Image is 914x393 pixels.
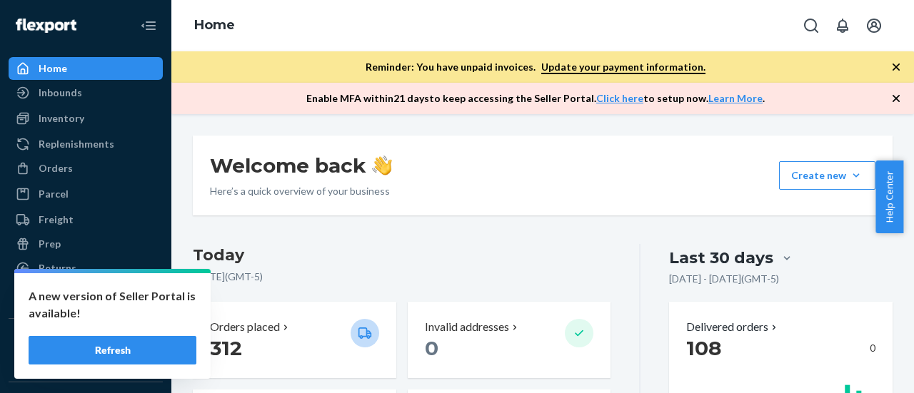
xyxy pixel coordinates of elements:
p: [DATE] - [DATE] ( GMT-5 ) [669,272,779,286]
button: Help Center [875,160,903,233]
a: Parcel [9,183,163,205]
p: Orders placed [210,319,280,335]
a: Prep [9,233,163,255]
a: Returns [9,257,163,280]
div: Inventory [39,111,84,126]
button: Close Navigation [134,11,163,40]
p: Enable MFA within 21 days to keep accessing the Seller Portal. to setup now. . [306,91,765,106]
div: Last 30 days [669,247,773,269]
div: Returns [39,261,76,275]
button: Delivered orders [686,319,780,335]
img: hand-wave emoji [372,155,392,175]
div: Inbounds [39,86,82,100]
div: 0 [686,335,875,361]
a: Inventory [9,107,163,130]
button: Integrations [9,330,163,353]
a: Update your payment information. [541,61,705,74]
div: Home [39,61,67,76]
button: Orders placed 312 [193,302,396,378]
a: Learn More [708,92,763,104]
a: Click here [596,92,643,104]
span: 312 [210,336,242,360]
a: Add Integration [9,359,163,376]
p: Invalid addresses [425,319,509,335]
ol: breadcrumbs [183,5,246,46]
a: Orders [9,157,163,180]
button: Open notifications [828,11,857,40]
div: Prep [39,237,61,251]
div: Freight [39,213,74,227]
div: Replenishments [39,137,114,151]
iframe: Opens a widget where you can chat to one of our agents [823,350,900,386]
button: Create new [779,161,875,190]
a: Replenishments [9,133,163,155]
p: Reminder: You have unpaid invoices. [366,60,705,74]
h1: Welcome back [210,153,392,178]
a: Reporting [9,282,163,305]
button: Invalid addresses 0 [408,302,611,378]
button: Open account menu [860,11,888,40]
div: Parcel [39,187,69,201]
button: Open Search Box [797,11,825,40]
span: 0 [425,336,438,360]
img: Flexport logo [16,19,76,33]
a: Home [9,57,163,80]
p: Here’s a quick overview of your business [210,184,392,198]
p: A new version of Seller Portal is available! [29,287,196,322]
div: Orders [39,161,73,175]
a: Freight [9,208,163,231]
a: Inbounds [9,81,163,104]
p: [DATE] ( GMT-5 ) [193,270,611,284]
button: Refresh [29,336,196,364]
h3: Today [193,244,611,267]
a: Home [194,17,235,33]
span: 108 [686,336,721,360]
